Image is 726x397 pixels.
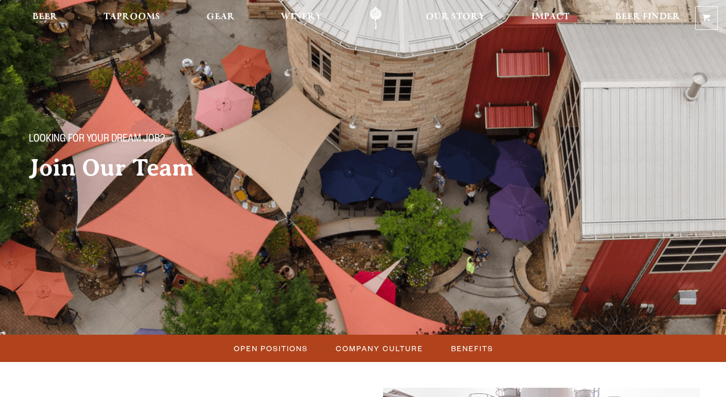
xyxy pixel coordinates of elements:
span: Winery [281,13,322,21]
a: Winery [274,7,329,30]
h2: Join Our Team [29,155,350,181]
span: Benefits [451,341,493,356]
span: Gear [206,13,235,21]
span: Beer [32,13,58,21]
a: Benefits [445,341,498,356]
a: Gear [200,7,241,30]
span: Looking for your dream job? [29,133,165,147]
a: Impact [525,7,576,30]
span: Impact [531,13,569,21]
a: Taprooms [97,7,167,30]
a: Open Positions [228,341,313,356]
span: Open Positions [234,341,308,356]
a: Beer [26,7,64,30]
a: Company Culture [330,341,428,356]
a: Odell Home [356,7,395,30]
span: Taprooms [103,13,160,21]
span: Company Culture [336,341,423,356]
a: Our Story [419,7,492,30]
span: Beer Finder [615,13,680,21]
span: Our Story [426,13,485,21]
a: Beer Finder [609,7,687,30]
